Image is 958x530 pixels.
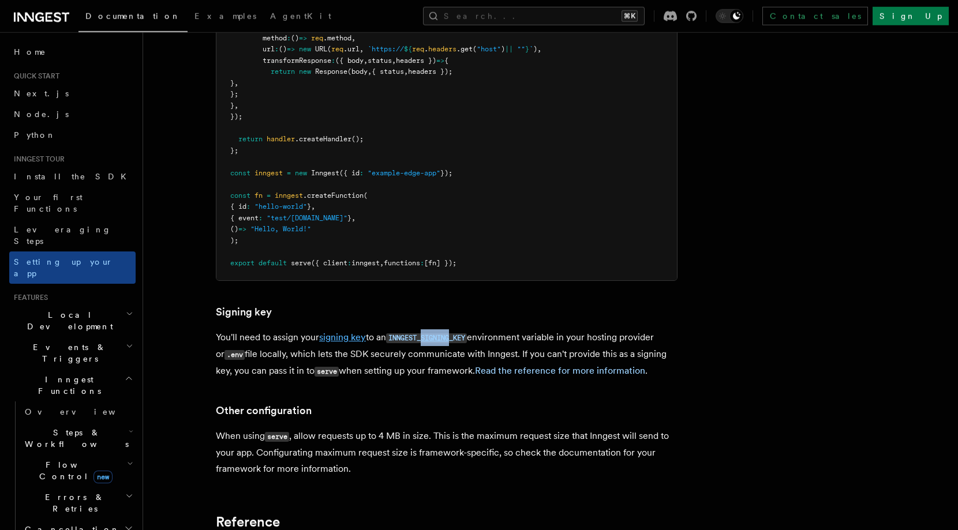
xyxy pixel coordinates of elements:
span: Your first Functions [14,193,83,213]
span: { [444,57,448,65]
span: AgentKit [270,12,331,21]
span: req [331,45,343,53]
span: ( [473,45,477,53]
a: Reference [216,514,280,530]
span: Quick start [9,72,59,81]
span: return [238,135,263,143]
span: => [287,45,295,53]
span: : [360,169,364,177]
span: "test/[DOMAIN_NAME]" [267,214,347,222]
span: const [230,169,250,177]
span: Python [14,130,56,140]
span: Events & Triggers [9,341,126,364]
span: inngest [255,169,283,177]
span: `https:// [368,45,404,53]
a: INNGEST_SIGNING_KEY [386,332,467,343]
span: } [230,102,234,110]
span: , [351,34,355,42]
a: Install the SDK [9,166,136,187]
span: inngest [275,191,303,200]
a: Examples [188,3,263,31]
span: url [263,45,275,53]
a: Sign Up [873,7,949,25]
a: Python [9,125,136,145]
button: Search...⌘K [423,7,645,25]
span: : [287,34,291,42]
span: : [331,57,335,65]
span: "" [517,45,525,53]
a: Leveraging Steps [9,219,136,251]
span: } [347,214,351,222]
span: }; [230,146,238,155]
span: , [234,102,238,110]
span: .get [456,45,473,53]
span: (body [347,67,368,76]
span: , [311,202,315,211]
a: signing key [319,332,366,343]
span: .url [343,45,360,53]
span: ) [533,45,537,53]
span: const [230,191,250,200]
span: , [360,45,364,53]
code: .env [224,350,245,360]
span: ({ body [335,57,364,65]
span: new [295,169,307,177]
span: Examples [194,12,256,21]
span: functions [384,259,420,267]
code: serve [265,432,289,442]
span: { event [230,214,259,222]
span: export [230,259,255,267]
span: () [279,45,287,53]
a: Your first Functions [9,187,136,219]
span: => [436,57,444,65]
span: "example-edge-app" [368,169,440,177]
span: , [392,57,396,65]
a: Setting up your app [9,251,136,284]
a: Signing key [216,304,272,320]
span: method [263,34,287,42]
button: Toggle dark mode [716,9,743,23]
span: , [537,45,541,53]
span: "Hello, World!" [250,225,311,233]
a: Other configuration [216,403,312,419]
span: .createHandler [295,135,351,143]
span: Leveraging Steps [14,225,111,246]
span: Install the SDK [14,172,133,181]
span: "host" [477,45,501,53]
button: Steps & Workflows [20,422,136,454]
span: Flow Control [20,459,127,482]
span: URL [315,45,327,53]
span: "hello-world" [255,202,307,211]
p: When using , allow requests up to 4 MB in size. This is the maximum request size that Inngest wil... [216,428,678,477]
span: , [234,79,238,87]
span: , [351,214,355,222]
span: { id [230,202,246,211]
button: Inngest Functions [9,369,136,401]
span: headers [428,45,456,53]
span: req [311,34,323,42]
span: : [347,259,351,267]
a: Documentation [78,3,188,32]
span: Inngest Functions [9,374,125,397]
span: = [267,191,271,200]
span: inngest [351,259,380,267]
span: , [364,57,368,65]
span: new [299,45,311,53]
span: [fn] }); [424,259,456,267]
span: Documentation [85,12,181,21]
span: Setting up your app [14,257,113,278]
span: ({ id [339,169,360,177]
code: serve [315,367,339,377]
span: => [299,34,307,42]
code: INNGEST_SIGNING_KEY [386,333,467,343]
span: .createFunction [303,191,364,200]
kbd: ⌘K [622,10,638,22]
span: }); [230,112,242,121]
span: Response [315,67,347,76]
span: . [424,45,428,53]
button: Events & Triggers [9,337,136,369]
span: ) [501,45,505,53]
a: Next.js [9,83,136,104]
span: default [259,259,287,267]
span: } [230,79,234,87]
